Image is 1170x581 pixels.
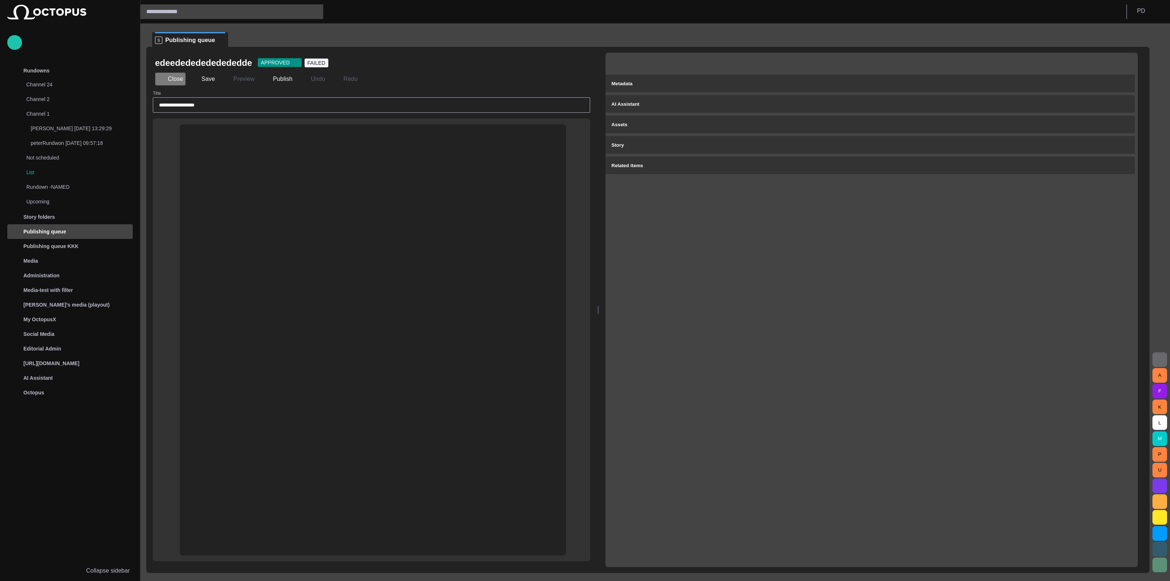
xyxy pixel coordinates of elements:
[23,257,38,265] p: Media
[307,59,325,67] span: FAILED
[1137,7,1145,15] p: P D
[7,371,133,385] div: AI Assistant
[26,198,118,205] p: Upcoming
[258,58,301,67] button: APPROVED
[7,5,86,19] img: Octopus News Room
[7,254,133,268] div: Media
[23,374,53,382] p: AI Assistant
[605,136,1135,154] button: Story
[26,81,118,88] p: Channel 24
[12,166,133,180] div: List
[7,385,133,400] div: Octopus
[26,154,118,161] p: Not scheduled
[605,75,1135,92] button: Metadata
[611,163,643,168] span: Related items
[23,316,56,323] p: My OctopusX
[31,125,133,132] p: [PERSON_NAME] [DATE] 13:29:29
[23,228,66,235] p: Publishing queue
[1152,368,1167,383] button: A
[1152,400,1167,414] button: K
[155,57,252,69] h2: edeedededededededde
[1152,415,1167,430] button: L
[605,157,1135,174] button: Related items
[16,136,133,151] div: peterRundwon [DATE] 09:57:18
[155,72,186,86] button: Close
[7,283,133,297] div: Media-test with filter
[611,122,627,127] span: Assets
[611,142,624,148] span: Story
[26,110,118,117] p: Channel 1
[152,32,228,47] div: SPublishing queue
[1152,384,1167,398] button: F
[611,101,639,107] span: AI Assistant
[189,72,218,86] button: Save
[7,297,133,312] div: [PERSON_NAME]'s media (playout)
[1152,463,1167,477] button: U
[260,72,295,86] button: Publish
[23,360,79,367] p: [URL][DOMAIN_NAME]
[611,81,633,86] span: Metadata
[23,213,55,221] p: Story folders
[23,286,73,294] p: Media-test with filter
[86,566,130,575] p: Collapse sidebar
[7,63,133,400] ul: main menu
[605,116,1135,133] button: Assets
[155,37,162,44] p: S
[16,122,133,136] div: [PERSON_NAME] [DATE] 13:29:29
[26,183,118,191] p: Rundown -NAMED
[31,139,133,147] p: peterRundwon [DATE] 09:57:18
[23,345,61,352] p: Editorial Admin
[605,95,1135,113] button: AI Assistant
[7,563,133,578] button: Collapse sidebar
[1152,431,1167,446] button: M
[26,169,133,176] p: List
[1131,4,1166,18] button: PD
[23,330,54,338] p: Social Media
[1152,447,1167,462] button: P
[26,95,118,103] p: Channel 2
[23,243,79,250] p: Publishing queue KKK
[7,224,133,239] div: Publishing queue
[165,37,215,44] span: Publishing queue
[23,272,60,279] p: Administration
[7,356,133,371] div: [URL][DOMAIN_NAME]
[23,301,110,308] p: [PERSON_NAME]'s media (playout)
[23,67,50,74] p: Rundowns
[23,389,44,396] p: Octopus
[153,90,161,97] label: Title
[261,59,290,66] span: APPROVED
